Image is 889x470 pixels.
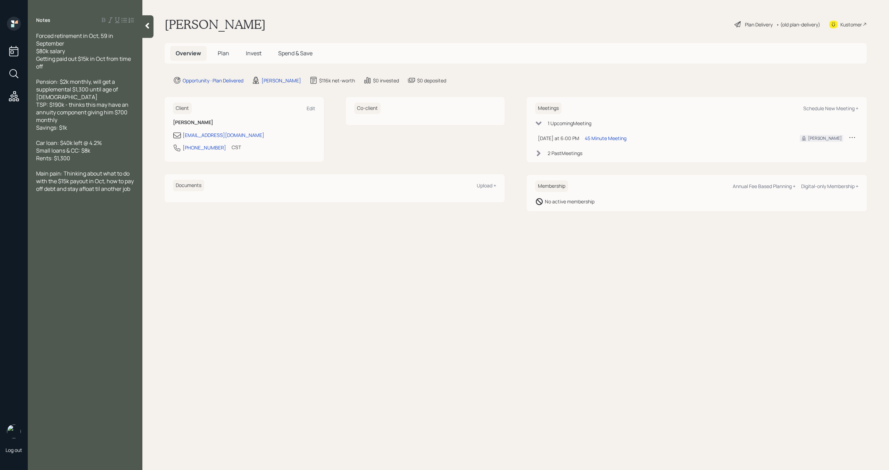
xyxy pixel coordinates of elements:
[808,135,842,141] div: [PERSON_NAME]
[803,105,858,112] div: Schedule New Meeting +
[173,103,192,114] h6: Client
[538,135,579,142] div: [DATE] at 6:00 PM
[165,17,266,32] h1: [PERSON_NAME]
[36,17,50,24] label: Notes
[319,77,355,84] div: $116k net-worth
[36,170,135,193] span: Main pain: Thinking about what to do with the $15k payout in Oct, how to pay off debt and stay af...
[354,103,381,114] h6: Co-client
[840,21,862,28] div: Kustomer
[36,78,130,131] span: Pension: $2k monthly, will get a supplemental $1,300 until age of [DEMOGRAPHIC_DATA] TSP: $190k -...
[176,49,201,57] span: Overview
[417,77,446,84] div: $0 deposited
[246,49,261,57] span: Invest
[261,77,301,84] div: [PERSON_NAME]
[173,180,204,191] h6: Documents
[36,139,102,162] span: Car loan: $40k left @ 4.2% Small loans & CC: $8k Rents: $1,300
[7,424,21,438] img: michael-russo-headshot.png
[548,149,582,157] div: 2 Past Meeting s
[535,103,562,114] h6: Meetings
[183,77,243,84] div: Opportunity · Plan Delivered
[585,135,626,142] div: 45 Minute Meeting
[183,131,264,139] div: [EMAIL_ADDRESS][DOMAIN_NAME]
[173,120,315,125] h6: [PERSON_NAME]
[776,21,820,28] div: • (old plan-delivery)
[307,105,315,112] div: Edit
[373,77,399,84] div: $0 invested
[733,183,796,189] div: Annual Fee Based Planning +
[218,49,229,57] span: Plan
[548,120,591,127] div: 1 Upcoming Meeting
[6,447,22,453] div: Log out
[745,21,773,28] div: Plan Delivery
[535,180,568,192] h6: Membership
[183,144,226,151] div: [PHONE_NUMBER]
[545,198,595,205] div: No active membership
[232,144,241,151] div: CST
[36,32,132,70] span: Forced retirement in Oct, 59 in September $80k salary Getting paid out $15k in Oct from time off
[278,49,313,57] span: Spend & Save
[477,182,496,189] div: Upload +
[801,183,858,189] div: Digital-only Membership +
